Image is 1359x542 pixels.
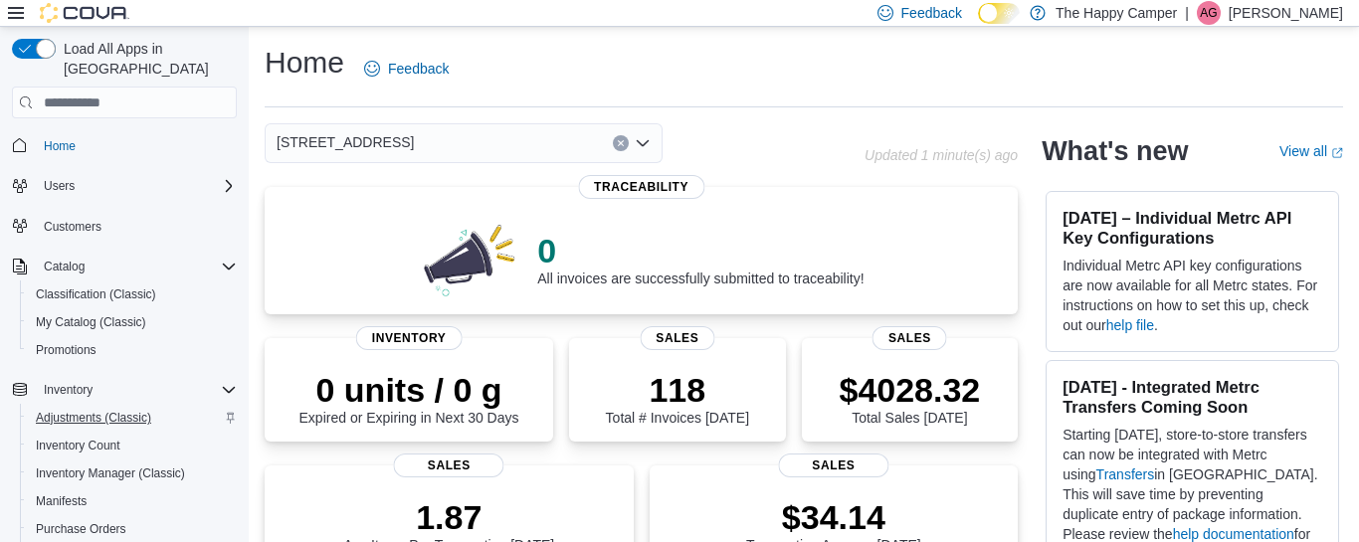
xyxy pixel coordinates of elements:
p: $34.14 [746,497,921,537]
input: Dark Mode [978,3,1020,24]
button: Inventory Count [20,432,245,459]
span: Dark Mode [978,24,979,25]
div: Total Sales [DATE] [839,370,980,426]
div: All invoices are successfully submitted to traceability! [537,231,864,286]
span: Home [36,132,237,157]
span: Traceability [578,175,704,199]
span: Users [36,174,237,198]
a: Purchase Orders [28,517,134,541]
span: Feedback [388,59,449,79]
a: Adjustments (Classic) [28,406,159,430]
span: Ag [1200,1,1217,25]
button: Users [36,174,83,198]
button: Adjustments (Classic) [20,404,245,432]
button: Inventory [4,376,245,404]
span: Manifests [36,493,87,509]
span: Feedback [901,3,962,23]
a: Promotions [28,338,104,362]
button: Classification (Classic) [20,280,245,308]
span: [STREET_ADDRESS] [277,130,414,154]
span: My Catalog (Classic) [28,310,237,334]
button: Manifests [20,487,245,515]
a: Classification (Classic) [28,282,164,306]
p: Updated 1 minute(s) ago [865,147,1018,163]
button: Inventory [36,378,100,402]
h3: [DATE] - Integrated Metrc Transfers Coming Soon [1063,377,1322,417]
a: help file [1106,317,1154,333]
span: Promotions [28,338,237,362]
span: Inventory Manager (Classic) [36,465,185,481]
svg: External link [1331,147,1343,159]
button: Catalog [4,253,245,280]
p: 0 units / 0 g [299,370,519,410]
button: Inventory Manager (Classic) [20,459,245,487]
span: Home [44,138,76,154]
span: Purchase Orders [36,521,126,537]
a: View allExternal link [1279,143,1343,159]
span: Promotions [36,342,97,358]
h2: What's new [1042,135,1188,167]
span: Customers [36,214,237,239]
span: Inventory Count [36,438,120,453]
button: Home [4,130,245,159]
a: help documentation [1173,526,1294,542]
span: Catalog [36,255,237,278]
button: Customers [4,212,245,241]
span: Classification (Classic) [36,286,156,302]
a: Customers [36,215,109,239]
span: My Catalog (Classic) [36,314,146,330]
h3: [DATE] – Individual Metrc API Key Configurations [1063,208,1322,248]
span: Classification (Classic) [28,282,237,306]
a: Inventory Count [28,434,128,457]
span: Inventory [36,378,237,402]
span: Inventory [356,326,463,350]
p: $4028.32 [839,370,980,410]
a: Transfers [1096,466,1155,482]
button: My Catalog (Classic) [20,308,245,336]
button: Promotions [20,336,245,364]
span: Adjustments (Classic) [28,406,237,430]
span: Inventory Manager (Classic) [28,461,237,485]
span: Adjustments (Classic) [36,410,151,426]
h1: Home [265,43,344,83]
button: Clear input [613,135,629,151]
div: Alex goretti [1197,1,1221,25]
span: Purchase Orders [28,517,237,541]
span: Sales [873,326,947,350]
button: Open list of options [635,135,651,151]
span: Users [44,178,75,194]
span: Inventory [44,382,93,398]
a: Home [36,134,84,158]
p: 0 [537,231,864,271]
button: Users [4,172,245,200]
p: [PERSON_NAME] [1229,1,1343,25]
img: Cova [40,3,129,23]
div: Total # Invoices [DATE] [606,370,749,426]
span: Sales [394,453,504,477]
div: Expired or Expiring in Next 30 Days [299,370,519,426]
span: Load All Apps in [GEOGRAPHIC_DATA] [56,39,237,79]
span: Manifests [28,489,237,513]
button: Catalog [36,255,93,278]
span: Sales [640,326,714,350]
span: Catalog [44,259,85,274]
p: | [1185,1,1189,25]
span: Sales [778,453,888,477]
p: 1.87 [343,497,554,537]
a: Manifests [28,489,95,513]
p: The Happy Camper [1056,1,1177,25]
a: Inventory Manager (Classic) [28,461,193,485]
p: Individual Metrc API key configurations are now available for all Metrc states. For instructions ... [1063,256,1322,335]
a: Feedback [356,49,457,89]
img: 0 [419,219,522,298]
span: Inventory Count [28,434,237,457]
p: 118 [606,370,749,410]
span: Customers [44,219,101,235]
a: My Catalog (Classic) [28,310,154,334]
